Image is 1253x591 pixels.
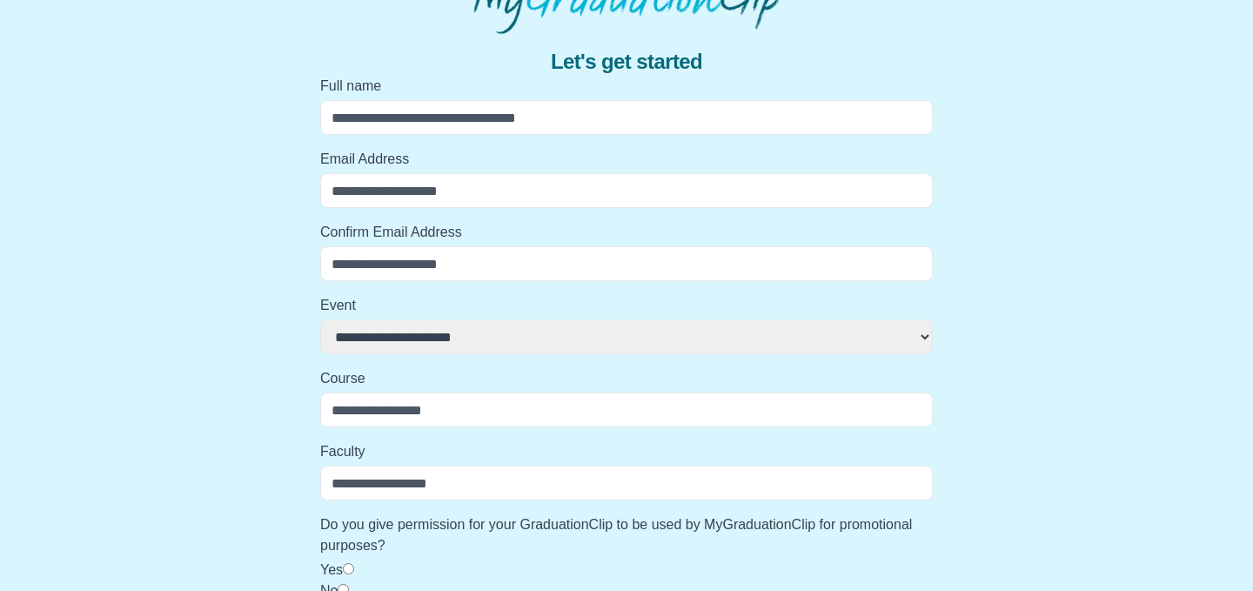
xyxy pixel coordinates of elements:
[320,222,933,243] label: Confirm Email Address
[320,368,933,389] label: Course
[551,48,702,76] span: Let's get started
[320,76,933,97] label: Full name
[320,295,933,316] label: Event
[320,149,933,170] label: Email Address
[320,562,343,577] label: Yes
[320,514,933,556] label: Do you give permission for your GraduationClip to be used by MyGraduationClip for promotional pur...
[320,441,933,462] label: Faculty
